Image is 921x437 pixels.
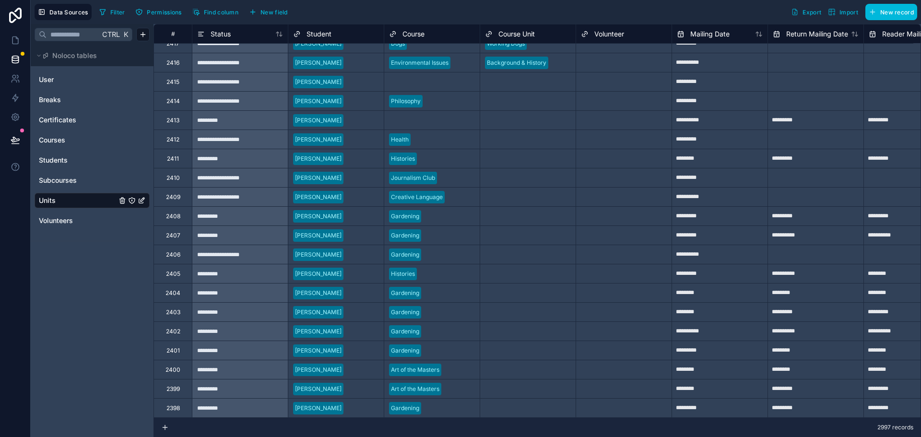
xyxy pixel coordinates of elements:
[166,385,180,393] div: 2399
[35,153,150,168] div: Students
[166,40,179,47] div: 2417
[391,174,435,182] div: Journalism Club
[166,117,179,124] div: 2413
[39,135,117,145] a: Courses
[35,193,150,208] div: Units
[295,385,342,393] div: [PERSON_NAME]
[39,75,54,84] span: User
[295,231,342,240] div: [PERSON_NAME]
[132,5,189,19] a: Permissions
[295,78,342,86] div: [PERSON_NAME]
[49,9,88,16] span: Data Sources
[35,213,150,228] div: Volunteers
[391,59,449,67] div: Environmental Issues
[166,78,179,86] div: 2415
[204,9,238,16] span: Find column
[391,154,415,163] div: Histories
[39,216,73,225] span: Volunteers
[165,289,180,297] div: 2404
[690,29,730,39] span: Mailing Date
[166,347,180,354] div: 2401
[803,9,821,16] span: Export
[391,97,421,106] div: Philosophy
[39,196,117,205] a: Units
[39,216,117,225] a: Volunteers
[307,29,331,39] span: Student
[295,404,342,413] div: [PERSON_NAME]
[35,72,150,87] div: User
[110,9,125,16] span: Filter
[166,232,180,239] div: 2407
[35,49,144,62] button: Noloco tables
[166,328,180,335] div: 2402
[880,9,914,16] span: New record
[295,135,342,144] div: [PERSON_NAME]
[839,9,858,16] span: Import
[295,59,342,67] div: [PERSON_NAME]
[166,404,180,412] div: 2398
[132,5,185,19] button: Permissions
[166,270,180,278] div: 2405
[295,39,342,48] div: [PERSON_NAME]
[862,4,917,20] a: New record
[166,59,179,67] div: 2416
[166,308,180,316] div: 2403
[498,29,535,39] span: Course Unit
[122,31,129,38] span: K
[39,176,117,185] a: Subcourses
[295,250,342,259] div: [PERSON_NAME]
[161,30,185,37] div: #
[295,116,342,125] div: [PERSON_NAME]
[877,424,913,431] span: 2997 records
[788,4,825,20] button: Export
[391,193,443,201] div: Creative Language
[391,250,419,259] div: Gardening
[35,132,150,148] div: Courses
[52,51,97,60] span: Noloco tables
[391,327,419,336] div: Gardening
[39,176,77,185] span: Subcourses
[295,366,342,374] div: [PERSON_NAME]
[39,155,68,165] span: Students
[295,97,342,106] div: [PERSON_NAME]
[95,5,129,19] button: Filter
[166,174,180,182] div: 2410
[39,135,65,145] span: Courses
[260,9,288,16] span: New field
[295,327,342,336] div: [PERSON_NAME]
[39,95,117,105] a: Breaks
[402,29,425,39] span: Course
[39,196,56,205] span: Units
[295,212,342,221] div: [PERSON_NAME]
[391,385,439,393] div: Art of the Masters
[295,193,342,201] div: [PERSON_NAME]
[786,29,848,39] span: Return Mailing Date
[246,5,291,19] button: New field
[35,112,150,128] div: Certificates
[865,4,917,20] button: New record
[391,39,405,48] div: Dogs
[391,212,419,221] div: Gardening
[295,270,342,278] div: [PERSON_NAME]
[166,193,180,201] div: 2409
[147,9,181,16] span: Permissions
[39,115,117,125] a: Certificates
[295,346,342,355] div: [PERSON_NAME]
[166,213,180,220] div: 2408
[35,4,92,20] button: Data Sources
[594,29,624,39] span: Volunteer
[35,173,150,188] div: Subcourses
[189,5,242,19] button: Find column
[101,28,121,40] span: Ctrl
[295,289,342,297] div: [PERSON_NAME]
[166,97,180,105] div: 2414
[165,366,180,374] div: 2400
[295,174,342,182] div: [PERSON_NAME]
[167,155,179,163] div: 2411
[825,4,862,20] button: Import
[39,155,117,165] a: Students
[391,289,419,297] div: Gardening
[391,308,419,317] div: Gardening
[391,135,409,144] div: Health
[391,366,439,374] div: Art of the Masters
